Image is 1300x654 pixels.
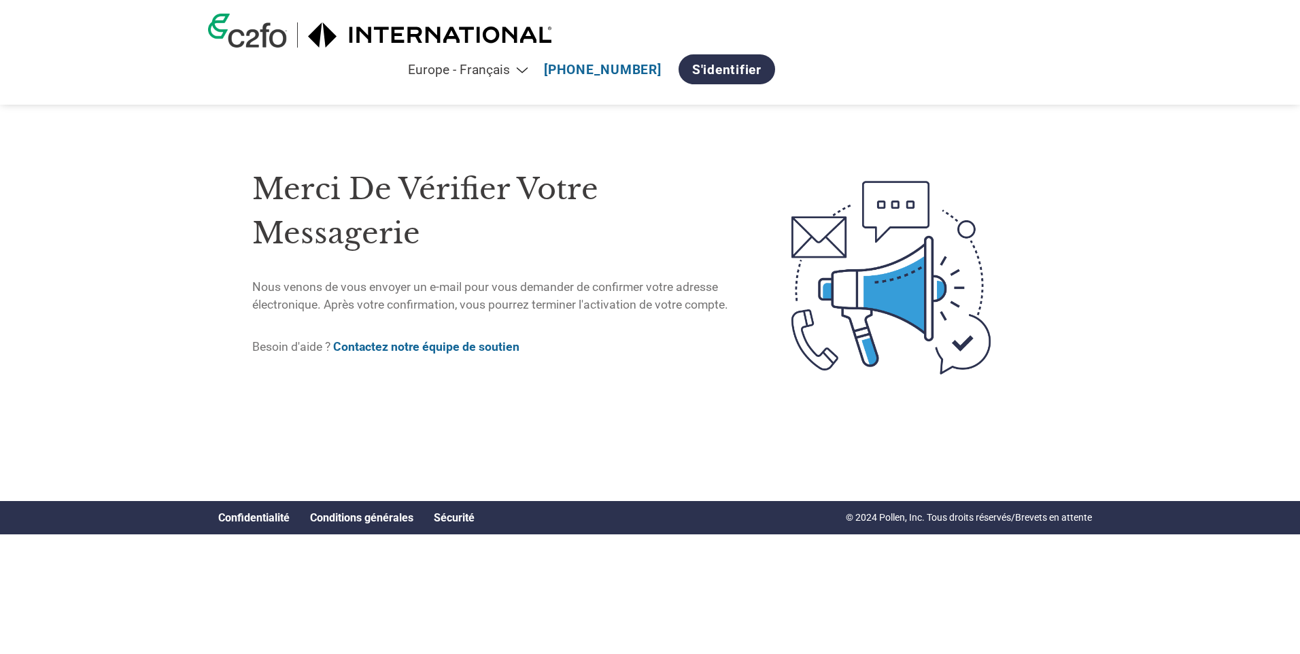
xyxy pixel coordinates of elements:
p: Besoin d'aide ? [252,338,734,356]
img: c2fo logo [208,14,287,48]
p: © 2024 Pollen, Inc. Tous droits réservés/Brevets en attente [846,511,1092,525]
a: Confidentialité [218,511,290,524]
a: Conditions générales [310,511,413,524]
a: S'identifier [679,54,775,84]
a: Sécurité [434,511,475,524]
h1: Merci de vérifier votre messagerie [252,167,734,255]
p: Nous venons de vous envoyer un e-mail pour vous demander de confirmer votre adresse électronique.... [252,278,734,314]
a: Contactez notre équipe de soutien [333,340,519,354]
a: [PHONE_NUMBER] [544,62,662,78]
img: International Motors, LLC. [308,22,553,48]
img: open-email [734,156,1048,398]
